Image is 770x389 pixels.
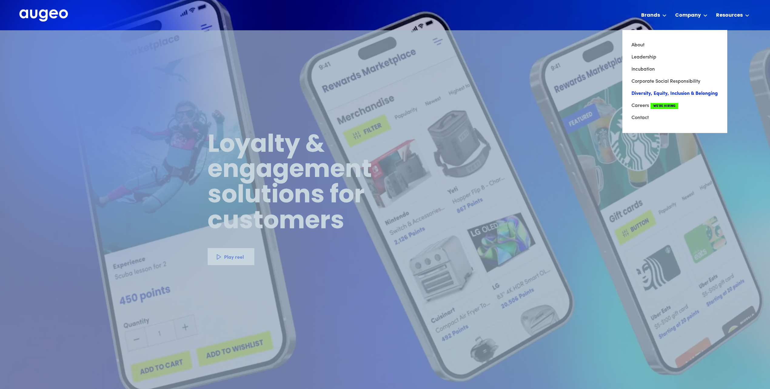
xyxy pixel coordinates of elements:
[675,12,701,19] div: Company
[631,112,718,124] a: Contact
[631,75,718,88] a: Corporate Social Responsibility
[19,9,68,22] a: home
[19,9,68,22] img: Augeo's full logo in white.
[631,51,718,63] a: Leadership
[641,12,660,19] div: Brands
[631,88,718,100] a: Diversity, Equity, Inclusion & Belonging
[716,12,743,19] div: Resources
[631,39,718,51] a: About
[631,63,718,75] a: Incubation
[622,30,727,133] nav: Company
[651,103,678,109] span: We're Hiring
[631,100,718,112] a: CareersWe're Hiring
